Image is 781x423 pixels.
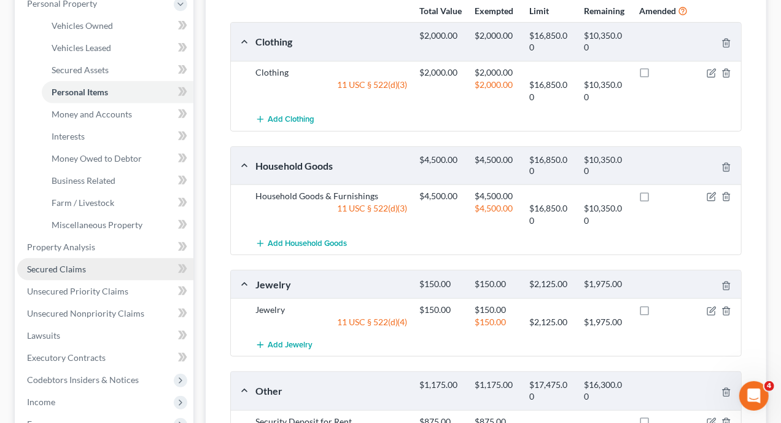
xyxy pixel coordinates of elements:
div: $1,175.00 [468,379,523,402]
div: $1,175.00 [414,379,468,402]
a: Money Owed to Debtor [42,148,193,170]
div: $10,350.00 [578,154,632,177]
div: $16,850.00 [523,79,578,103]
strong: Total Value [419,6,462,16]
span: Vehicles Owned [52,20,113,31]
span: Money Owed to Debtor [52,153,142,164]
div: $4,500.00 [468,154,523,177]
a: Executory Contracts [17,347,193,369]
div: $2,125.00 [523,316,578,328]
a: Interests [42,125,193,148]
span: Farm / Livestock [52,197,114,208]
span: Unsecured Nonpriority Claims [27,308,144,318]
div: $2,000.00 [414,66,468,79]
span: Codebtors Insiders & Notices [27,374,139,385]
span: Vehicles Leased [52,42,111,53]
span: Property Analysis [27,242,95,252]
div: 11 USC § 522(d)(3) [249,79,414,103]
div: $150.00 [468,316,523,328]
div: $1,975.00 [578,279,632,290]
a: Vehicles Leased [42,37,193,59]
span: 4 [764,381,774,391]
a: Personal Items [42,81,193,103]
div: 11 USC § 522(d)(3) [249,202,414,227]
div: $150.00 [414,304,468,316]
span: Secured Claims [27,264,86,274]
button: Add Household Goods [255,232,347,255]
div: $2,000.00 [468,30,523,53]
button: Add Clothing [255,108,314,131]
div: $10,350.00 [578,30,632,53]
div: $16,300.00 [578,379,632,402]
span: Add Jewelry [268,340,313,350]
div: $150.00 [468,304,523,316]
div: $150.00 [414,279,468,290]
div: $2,000.00 [414,30,468,53]
div: Household Goods & Furnishings [249,190,414,202]
div: 11 USC § 522(d)(4) [249,316,414,328]
div: Clothing [249,35,414,48]
a: Vehicles Owned [42,15,193,37]
span: Executory Contracts [27,352,106,363]
div: $16,850.00 [523,202,578,227]
span: Interests [52,131,85,141]
strong: Remaining [585,6,625,16]
a: Secured Claims [17,258,193,280]
div: Household Goods [249,159,414,172]
div: Clothing [249,66,414,79]
div: $4,500.00 [414,154,468,177]
div: $4,500.00 [468,190,523,202]
span: Add Household Goods [268,239,347,248]
a: Miscellaneous Property [42,214,193,236]
div: $4,500.00 [468,202,523,227]
div: $2,000.00 [468,79,523,103]
div: $150.00 [468,279,523,290]
a: Secured Assets [42,59,193,81]
div: Jewelry [249,304,414,316]
div: $4,500.00 [414,190,468,202]
span: Personal Items [52,87,108,97]
span: Income [27,397,55,407]
div: Jewelry [249,278,414,291]
span: Money and Accounts [52,109,132,119]
strong: Limit [529,6,549,16]
button: Add Jewelry [255,333,313,356]
div: $10,350.00 [578,202,632,227]
div: Other [249,384,414,397]
a: Business Related [42,170,193,192]
strong: Amended [639,6,676,16]
a: Lawsuits [17,325,193,347]
span: Unsecured Priority Claims [27,286,128,296]
span: Add Clothing [268,115,314,125]
strong: Exempted [475,6,513,16]
div: $2,000.00 [468,66,523,79]
a: Unsecured Nonpriority Claims [17,302,193,325]
a: Property Analysis [17,236,193,258]
span: Business Related [52,175,115,186]
div: $2,125.00 [523,279,578,290]
a: Farm / Livestock [42,192,193,214]
iframe: Intercom live chat [739,381,769,411]
span: Secured Assets [52,65,109,75]
div: $16,850.00 [523,30,578,53]
span: Lawsuits [27,330,60,341]
a: Unsecured Priority Claims [17,280,193,302]
div: $16,850.00 [523,154,578,177]
div: $17,475.00 [523,379,578,402]
div: $10,350.00 [578,79,632,103]
span: Miscellaneous Property [52,219,142,230]
div: $1,975.00 [578,316,632,328]
a: Money and Accounts [42,103,193,125]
